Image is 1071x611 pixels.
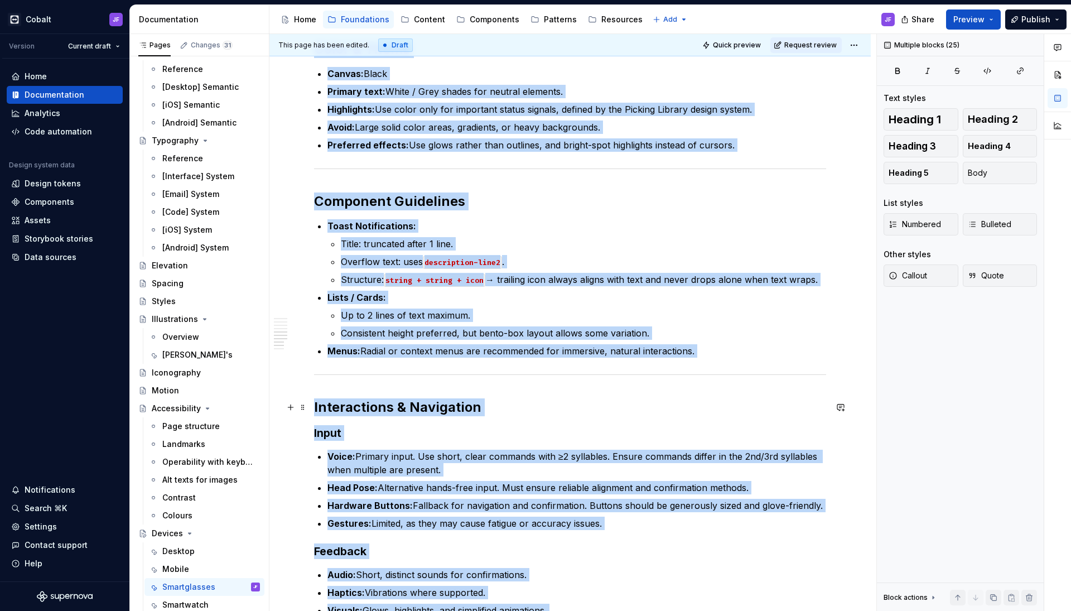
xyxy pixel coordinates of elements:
[889,114,941,125] span: Heading 1
[144,221,264,239] a: [iOS] System
[770,37,842,53] button: Request review
[162,189,219,200] div: [Email] System
[294,14,316,25] div: Home
[144,114,264,132] a: [Android] Semantic
[162,599,209,610] div: Smartwatch
[327,482,378,493] strong: Head Pose:
[162,546,195,557] div: Desktop
[327,103,826,116] p: Use color only for important status signals, defined by the Picking Library design system.
[144,150,264,167] a: Reference
[162,581,215,593] div: Smartglasses
[162,439,205,450] div: Landmarks
[144,489,264,507] a: Contrast
[452,11,524,28] a: Components
[314,398,826,416] h2: Interactions & Navigation
[7,175,123,193] a: Design tokens
[138,41,171,50] div: Pages
[162,421,220,432] div: Page structure
[7,68,123,85] a: Home
[276,8,647,31] div: Page tree
[7,86,123,104] a: Documentation
[889,141,936,152] span: Heading 3
[63,39,125,54] button: Current draft
[278,41,369,50] span: This page has been edited.
[341,237,826,251] p: Title: truncated after 1 line.
[144,578,264,596] a: SmartglassesJF
[223,41,233,50] span: 31
[884,593,928,602] div: Block actions
[327,450,826,477] p: Primary input. Use short, clear commands with ≥2 syllables. Ensure commands differ in the 2nd/3rd...
[884,93,926,104] div: Text styles
[884,264,958,287] button: Callout
[327,587,365,598] strong: Haptics:
[162,492,196,503] div: Contrast
[327,345,360,357] strong: Menus:
[323,11,394,28] a: Foundations
[113,15,119,24] div: JF
[144,542,264,560] a: Desktop
[327,518,372,529] strong: Gestures:
[25,71,47,82] div: Home
[25,178,81,189] div: Design tokens
[134,400,264,417] a: Accessibility
[162,510,192,521] div: Colours
[327,500,413,511] strong: Hardware Buttons:
[134,292,264,310] a: Styles
[414,14,445,25] div: Content
[144,560,264,578] a: Mobile
[911,14,934,25] span: Share
[327,499,826,512] p: Fallback for navigation and confirmation. Buttons should be generously sized and glove-friendly.
[884,213,958,235] button: Numbered
[327,138,826,152] p: Use glows rather than outlines, and bright-spot highlights instead of cursors.
[968,219,1011,230] span: Bulleted
[7,230,123,248] a: Storybook stories
[784,41,837,50] span: Request review
[314,193,826,210] h2: Component Guidelines
[25,558,42,569] div: Help
[276,11,321,28] a: Home
[583,11,647,28] a: Resources
[139,14,264,25] div: Documentation
[713,41,761,50] span: Quick preview
[25,540,88,551] div: Contact support
[144,96,264,114] a: [iOS] Semantic
[144,346,264,364] a: [PERSON_NAME]'s
[314,543,826,559] h3: Feedback
[162,153,203,164] div: Reference
[144,471,264,489] a: Alt texts for images
[7,499,123,517] button: Search ⌘K
[162,331,199,343] div: Overview
[26,14,51,25] div: Cobalt
[144,78,264,96] a: [Desktop] Semantic
[7,123,123,141] a: Code automation
[134,310,264,328] a: Illustrations
[152,260,188,271] div: Elevation
[162,242,229,253] div: [Android] System
[162,564,189,575] div: Mobile
[327,451,355,462] strong: Voice:
[884,198,923,209] div: List styles
[25,196,74,208] div: Components
[885,15,891,24] div: JF
[144,185,264,203] a: [Email] System
[7,248,123,266] a: Data sources
[884,108,958,131] button: Heading 1
[953,14,985,25] span: Preview
[162,99,220,110] div: [iOS] Semantic
[601,14,643,25] div: Resources
[152,528,183,539] div: Devices
[423,256,502,269] code: description-line2
[25,503,67,514] div: Search ⌘K
[963,135,1038,157] button: Heading 4
[327,67,826,80] p: Black
[968,114,1018,125] span: Heading 2
[191,41,233,50] div: Changes
[889,167,929,179] span: Heading 5
[152,314,198,325] div: Illustrations
[162,64,203,75] div: Reference
[68,42,111,51] span: Current draft
[144,60,264,78] a: Reference
[963,264,1038,287] button: Quote
[9,42,35,51] div: Version
[341,14,389,25] div: Foundations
